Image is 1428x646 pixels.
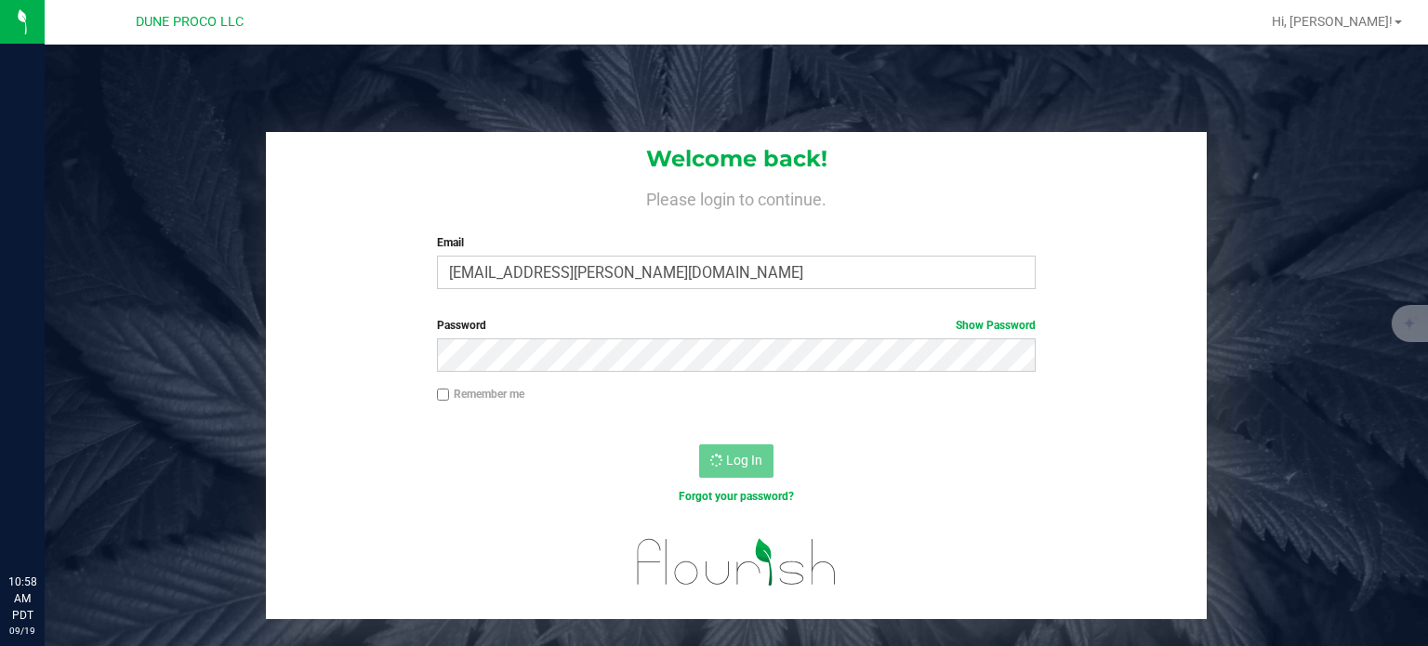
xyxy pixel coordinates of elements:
label: Email [437,234,1037,251]
h4: Please login to continue. [266,186,1207,208]
p: 09/19 [8,624,36,638]
span: Password [437,319,486,332]
input: Remember me [437,389,450,402]
h1: Welcome back! [266,147,1207,171]
span: Hi, [PERSON_NAME]! [1272,14,1393,29]
span: Log In [726,453,762,468]
button: Log In [699,444,773,478]
a: Forgot your password? [679,490,794,503]
label: Remember me [437,386,524,402]
p: 10:58 AM PDT [8,573,36,624]
a: Show Password [956,319,1036,332]
img: flourish_logo.svg [619,524,854,600]
span: DUNE PROCO LLC [136,14,244,30]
